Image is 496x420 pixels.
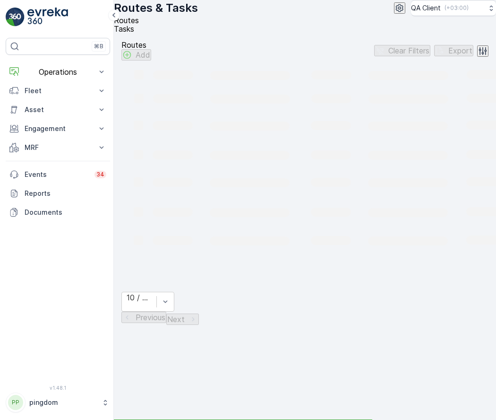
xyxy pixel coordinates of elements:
button: Add [121,49,151,61]
button: Previous [121,312,166,323]
p: Routes [121,41,151,49]
p: Clear Filters [388,46,429,55]
a: Reports [6,184,110,203]
p: ( +03:00 ) [445,4,469,12]
p: Operations [25,68,91,76]
div: 10 / Page [127,293,152,302]
span: Tasks [114,24,134,34]
button: Clear Filters [374,45,430,56]
p: Documents [25,208,106,217]
p: Previous [136,313,165,322]
button: Fleet [6,81,110,100]
p: ⌘B [94,43,103,50]
p: Add [136,51,150,59]
button: Operations [6,62,110,81]
a: Events34 [6,165,110,184]
p: Fleet [25,86,91,96]
p: Engagement [25,124,91,133]
button: Next [166,314,199,325]
a: Documents [6,203,110,222]
button: Asset [6,100,110,119]
p: MRF [25,143,91,152]
img: logo [6,8,25,26]
button: PPpingdom [6,393,110,412]
p: Next [167,315,185,324]
p: Events [25,170,89,179]
p: pingdom [29,398,97,407]
p: 34 [96,171,104,178]
p: QA Client [411,3,441,13]
p: Reports [25,189,106,198]
div: PP [8,395,23,410]
span: v 1.48.1 [6,385,110,391]
button: Engagement [6,119,110,138]
button: Export [434,45,473,56]
p: Export [448,46,472,55]
img: logo_light-DOdMpM7g.png [27,8,68,26]
p: Routes & Tasks [114,0,198,16]
button: MRF [6,138,110,157]
p: Asset [25,105,91,114]
span: Routes [114,16,139,25]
